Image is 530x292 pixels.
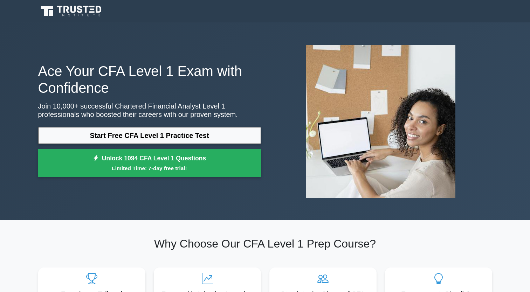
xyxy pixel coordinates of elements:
img: Chartered Financial Analyst Level 1 Preview [300,39,461,203]
h1: Ace Your CFA Level 1 Exam with Confidence [38,63,261,96]
small: Limited Time: 7-day free trial! [47,164,252,172]
h2: Why Choose Our CFA Level 1 Prep Course? [38,237,492,250]
p: Join 10,000+ successful Chartered Financial Analyst Level 1 professionals who boosted their caree... [38,102,261,119]
a: Start Free CFA Level 1 Practice Test [38,127,261,144]
a: Unlock 1094 CFA Level 1 QuestionsLimited Time: 7-day free trial! [38,149,261,177]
